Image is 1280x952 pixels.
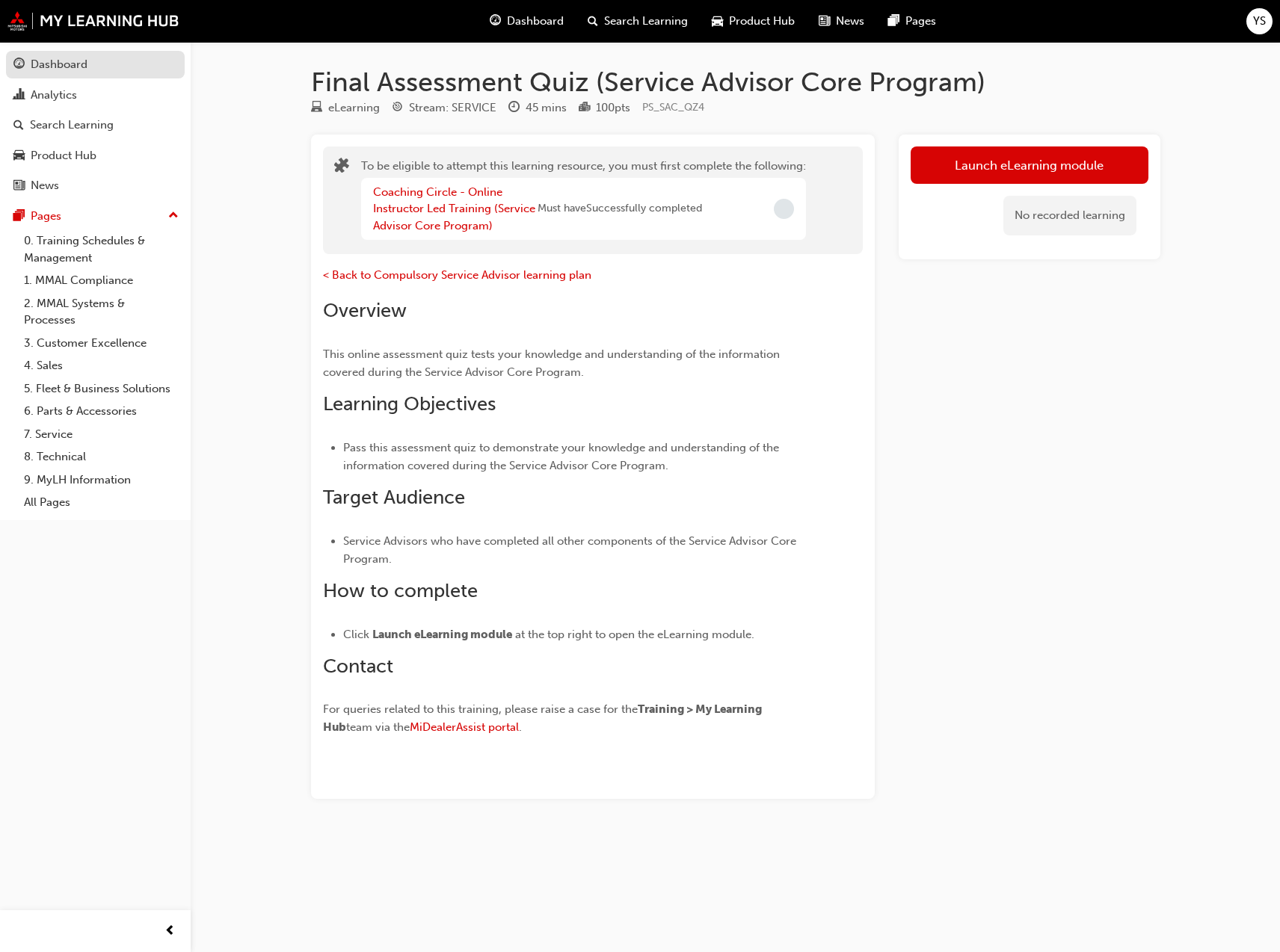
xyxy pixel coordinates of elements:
[6,142,185,170] a: Product Hub
[311,66,1160,99] h1: Final Assessment Quiz (Service Advisor Core Program)
[911,146,1148,184] button: Launch eLearning module
[31,208,61,225] div: Pages
[392,102,403,115] span: target-icon
[346,720,410,734] span: team via the
[6,51,185,78] a: Dashboard
[13,119,24,132] span: search-icon
[490,12,501,31] span: guage-icon
[576,6,700,37] a: search-iconSearch Learning
[18,445,185,469] a: 8. Technical
[519,720,522,734] span: .
[596,99,630,117] div: 100 pts
[18,292,185,332] a: 2. MMAL Systems & Processes
[7,11,179,31] img: mmal
[13,89,25,102] span: chart-icon
[392,99,496,117] div: Stream
[18,354,185,377] a: 4. Sales
[373,185,535,232] a: Coaching Circle - Online Instructor Led Training (Service Advisor Core Program)
[836,13,864,30] span: News
[334,159,349,176] span: puzzle-icon
[515,628,754,641] span: at the top right to open the eLearning module.
[6,48,185,203] button: DashboardAnalyticsSearch LearningProduct HubNews
[31,177,59,194] div: News
[323,702,638,716] span: For queries related to this training, please raise a case for the
[410,720,519,734] a: MiDealerAssist portal
[343,441,782,472] span: Pass this assessment quiz to demonstrate your knowledge and understanding of the information cove...
[323,299,407,322] span: Overview
[328,99,380,117] div: eLearning
[807,6,876,37] a: news-iconNews
[6,172,185,200] a: News
[323,347,783,379] span: This online assessment quiz tests your knowledge and understanding of the information covered dur...
[13,210,25,223] span: pages-icon
[604,13,688,30] span: Search Learning
[13,149,25,163] span: car-icon
[31,56,87,73] div: Dashboard
[361,158,806,243] div: To be eligible to attempt this learning resource, you must first complete the following:
[323,579,478,602] span: How to complete
[642,101,704,114] span: Learning resource code
[31,147,96,164] div: Product Hub
[18,229,185,269] a: 0. Training Schedules & Management
[579,102,590,115] span: podium-icon
[164,922,176,941] span: prev-icon
[888,12,899,31] span: pages-icon
[323,486,465,509] span: Target Audience
[31,87,77,104] div: Analytics
[700,6,807,37] a: car-iconProduct Hub
[18,269,185,292] a: 1. MMAL Compliance
[18,491,185,514] a: All Pages
[819,12,830,31] span: news-icon
[311,99,380,117] div: Type
[18,469,185,492] a: 9. MyLH Information
[323,268,591,282] a: < Back to Compulsory Service Advisor learning plan
[6,111,185,139] a: Search Learning
[409,99,496,117] div: Stream: SERVICE
[311,102,322,115] span: learningResourceType_ELEARNING-icon
[30,117,114,134] div: Search Learning
[1246,8,1273,34] button: YS
[343,534,799,566] span: Service Advisors who have completed all other components of the Service Advisor Core Program.
[508,99,567,117] div: Duration
[18,400,185,423] a: 6. Parts & Accessories
[323,655,393,678] span: Contact
[18,423,185,446] a: 7. Service
[6,203,185,230] button: Pages
[168,206,179,226] span: up-icon
[508,102,520,115] span: clock-icon
[13,58,25,72] span: guage-icon
[323,392,496,415] span: Learning Objectives
[1003,196,1136,235] div: No recorded learning
[507,13,564,30] span: Dashboard
[588,12,598,31] span: search-icon
[579,99,630,117] div: Points
[712,12,723,31] span: car-icon
[1253,13,1266,30] span: YS
[18,332,185,355] a: 3. Customer Excellence
[478,6,576,37] a: guage-iconDashboard
[526,99,567,117] div: 45 mins
[905,13,936,30] span: Pages
[13,179,25,193] span: news-icon
[774,199,794,219] span: Incomplete
[18,377,185,401] a: 5. Fleet & Business Solutions
[538,200,702,217] span: Must have Successfully completed
[729,13,795,30] span: Product Hub
[876,6,948,37] a: pages-iconPages
[6,81,185,109] a: Analytics
[343,628,369,641] span: Click
[372,628,512,641] span: Launch eLearning module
